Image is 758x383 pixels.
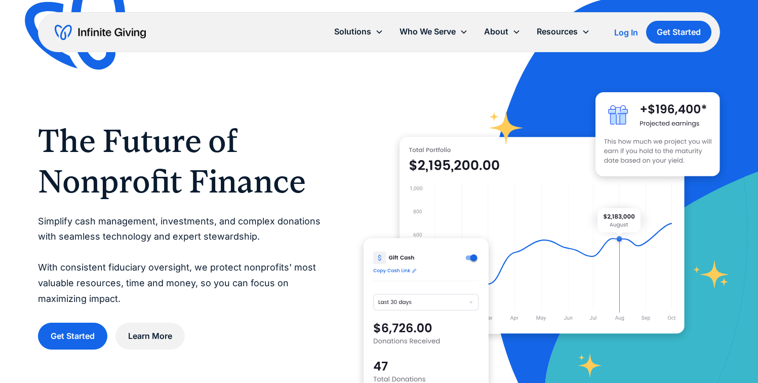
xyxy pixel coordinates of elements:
div: Resources [529,21,598,43]
a: home [55,24,146,41]
div: Solutions [334,25,371,39]
img: nonprofit donation platform [400,137,685,334]
div: Who We Serve [391,21,476,43]
a: Get Started [38,323,107,350]
div: Log In [614,28,638,36]
div: Solutions [326,21,391,43]
img: fundraising star [693,260,729,288]
div: About [484,25,508,39]
a: Learn More [115,323,185,350]
p: Simplify cash management, investments, and complex donations with seamless technology and expert ... [38,214,323,307]
div: Who We Serve [400,25,456,39]
a: Get Started [646,21,711,44]
div: About [476,21,529,43]
div: Resources [537,25,578,39]
a: Log In [614,26,638,39]
h1: The Future of Nonprofit Finance [38,121,323,202]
